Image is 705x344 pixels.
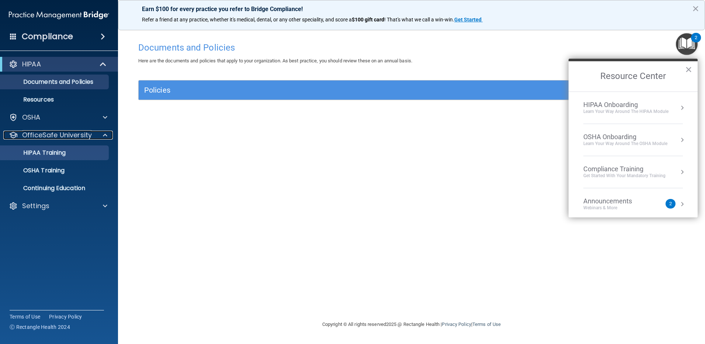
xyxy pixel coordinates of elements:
[454,17,482,23] strong: Get Started
[22,60,41,69] p: HIPAA
[384,17,454,23] span: ! That's what we call a win-win.
[583,197,647,205] div: Announcements
[569,61,698,92] h2: Resource Center
[583,205,647,211] div: Webinars & More
[277,313,546,336] div: Copyright © All rights reserved 2025 @ Rectangle Health | |
[5,96,105,103] p: Resources
[9,8,109,23] img: PMB logo
[583,109,668,115] div: Learn Your Way around the HIPAA module
[692,3,699,14] button: Close
[5,78,105,86] p: Documents and Policies
[583,133,667,141] div: OSHA Onboarding
[144,84,679,96] a: Policies
[583,101,668,109] div: HIPAA Onboarding
[5,149,66,156] p: HIPAA Training
[22,202,49,210] p: Settings
[352,17,384,23] strong: $100 gift card
[583,165,666,173] div: Compliance Training
[9,131,107,140] a: OfficeSafe University
[9,60,107,69] a: HIPAA
[454,17,483,23] a: Get Started
[472,321,501,327] a: Terms of Use
[142,6,681,13] p: Earn $100 for every practice you refer to Bridge Compliance!
[9,202,107,210] a: Settings
[442,321,471,327] a: Privacy Policy
[5,167,65,174] p: OSHA Training
[685,63,692,75] button: Close
[138,58,412,63] span: Here are the documents and policies that apply to your organization. As best practice, you should...
[22,131,92,140] p: OfficeSafe University
[10,323,70,331] span: Ⓒ Rectangle Health 2024
[22,31,73,42] h4: Compliance
[676,33,698,55] button: Open Resource Center, 2 new notifications
[583,173,666,179] div: Get Started with your mandatory training
[10,313,40,320] a: Terms of Use
[9,113,107,122] a: OSHA
[5,185,105,192] p: Continuing Education
[142,17,352,23] span: Refer a friend at any practice, whether it's medical, dental, or any other speciality, and score a
[22,113,41,122] p: OSHA
[583,141,667,147] div: Learn your way around the OSHA module
[144,86,542,94] h5: Policies
[695,38,697,47] div: 2
[49,313,82,320] a: Privacy Policy
[138,43,685,52] h4: Documents and Policies
[569,59,698,217] div: Resource Center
